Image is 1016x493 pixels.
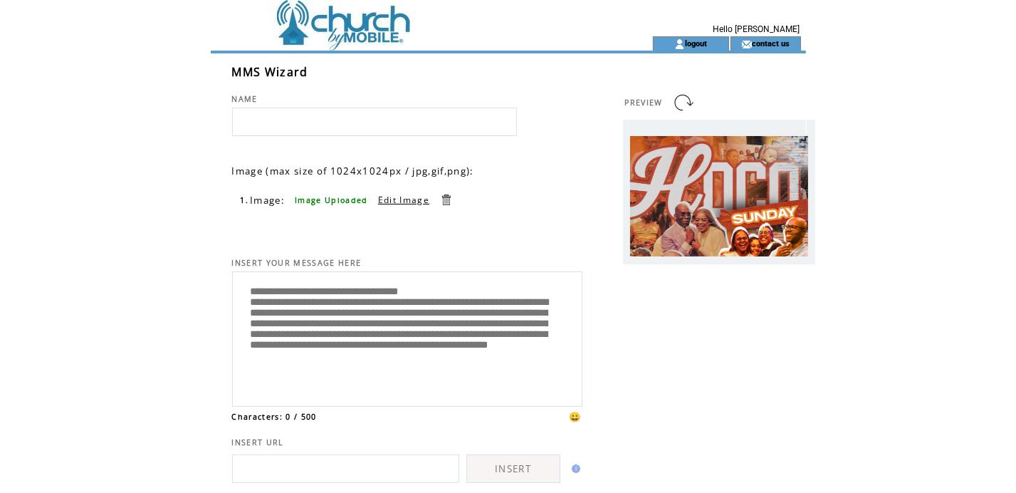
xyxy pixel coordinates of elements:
span: INSERT YOUR MESSAGE HERE [232,258,362,268]
a: Delete this item [439,193,453,207]
span: Characters: 0 / 500 [232,412,317,422]
span: Image Uploaded [295,195,368,205]
span: Hello [PERSON_NAME] [713,24,800,34]
a: logout [685,38,707,48]
span: NAME [232,94,258,104]
img: contact_us_icon.gif [741,38,752,50]
img: help.gif [567,465,580,473]
span: PREVIEW [625,98,663,108]
span: Image: [250,194,285,207]
span: 😀 [569,410,582,423]
a: Edit Image [378,194,429,206]
a: INSERT [466,455,560,483]
span: MMS Wizard [232,64,308,80]
span: INSERT URL [232,437,284,447]
img: account_icon.gif [674,38,685,50]
a: contact us [752,38,790,48]
span: Image (max size of 1024x1024px / jpg,gif,png): [232,165,474,177]
span: 1. [241,195,249,205]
